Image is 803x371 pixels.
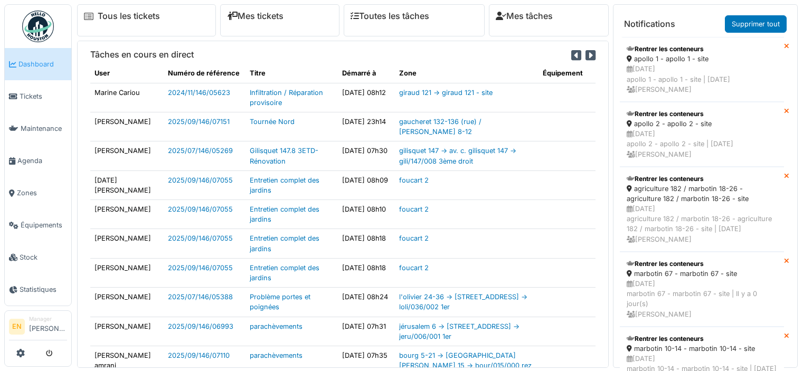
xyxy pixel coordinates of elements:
[627,334,777,344] div: Rentrer les conteneurs
[250,264,319,282] a: Entretien complet des jardins
[620,102,784,167] a: Rentrer les conteneurs apollo 2 - apollo 2 - site [DATE]apollo 2 - apollo 2 - site | [DATE] [PERS...
[90,83,164,112] td: Marine Cariou
[168,147,233,155] a: 2025/07/146/05269
[95,69,110,77] span: translation missing: fr.shared.user
[627,279,777,319] div: [DATE] marbotin 67 - marbotin 67 - site | Il y a 0 jour(s) [PERSON_NAME]
[351,11,429,21] a: Toutes les tâches
[98,11,160,21] a: Tous les tickets
[539,64,596,83] th: Équipement
[627,129,777,159] div: [DATE] apollo 2 - apollo 2 - site | [DATE] [PERSON_NAME]
[245,64,337,83] th: Titre
[5,273,71,306] a: Statistiques
[338,141,395,170] td: [DATE] 07h30
[90,170,164,199] td: [DATE][PERSON_NAME]
[250,234,319,252] a: Entretien complet des jardins
[168,234,233,242] a: 2025/09/146/07055
[5,112,71,145] a: Maintenance
[90,288,164,317] td: [PERSON_NAME]
[399,351,532,369] a: bourg 5-21 -> [GEOGRAPHIC_DATA][PERSON_NAME] 15 -> bour/015/000 rez
[338,112,395,141] td: [DATE] 23h14
[627,259,777,269] div: Rentrer les conteneurs
[168,176,233,184] a: 2025/09/146/07055
[399,147,516,165] a: gilisquet 147 -> av. c. gilisquet 147 -> gili/147/008 3ème droit
[168,322,233,330] a: 2025/09/146/06993
[168,264,233,272] a: 2025/09/146/07055
[627,54,777,64] div: apollo 1 - apollo 1 - site
[17,188,67,198] span: Zones
[20,284,67,294] span: Statistiques
[338,83,395,112] td: [DATE] 08h12
[29,315,67,323] div: Manager
[5,209,71,241] a: Équipements
[90,200,164,229] td: [PERSON_NAME]
[627,109,777,119] div: Rentrer les conteneurs
[168,89,230,97] a: 2024/11/146/05623
[627,119,777,129] div: apollo 2 - apollo 2 - site
[164,64,245,83] th: Numéro de référence
[250,205,319,223] a: Entretien complet des jardins
[399,322,519,340] a: jérusalem 6 -> [STREET_ADDRESS] -> jeru/006/001 1er
[18,59,67,69] span: Dashboard
[90,50,194,60] h6: Tâches en cours en direct
[9,315,67,340] a: EN Manager[PERSON_NAME]
[21,220,67,230] span: Équipements
[399,118,481,136] a: gaucheret 132-136 (rue) / [PERSON_NAME] 8-12
[338,200,395,229] td: [DATE] 08h10
[627,64,777,94] div: [DATE] apollo 1 - apollo 1 - site | [DATE] [PERSON_NAME]
[250,351,303,359] a: parachèvements
[725,15,787,33] a: Supprimer tout
[627,269,777,279] div: marbotin 67 - marbotin 67 - site
[338,229,395,258] td: [DATE] 08h18
[338,170,395,199] td: [DATE] 08h09
[620,37,784,102] a: Rentrer les conteneurs apollo 1 - apollo 1 - site [DATE]apollo 1 - apollo 1 - site | [DATE] [PERS...
[338,258,395,287] td: [DATE] 08h18
[168,205,233,213] a: 2025/09/146/07055
[399,89,493,97] a: giraud 121 -> giraud 121 - site
[90,141,164,170] td: [PERSON_NAME]
[29,315,67,338] li: [PERSON_NAME]
[5,241,71,273] a: Stock
[90,112,164,141] td: [PERSON_NAME]
[250,118,295,126] a: Tournée Nord
[250,176,319,194] a: Entretien complet des jardins
[399,293,527,311] a: l'olivier 24-36 -> [STREET_ADDRESS] -> loli/036/002 1er
[17,156,67,166] span: Agenda
[627,44,777,54] div: Rentrer les conteneurs
[620,167,784,252] a: Rentrer les conteneurs agriculture 182 / marbotin 18-26 - agriculture 182 / marbotin 18-26 - site...
[20,252,67,262] span: Stock
[9,319,25,335] li: EN
[399,176,429,184] a: foucart 2
[20,91,67,101] span: Tickets
[227,11,284,21] a: Mes tickets
[338,288,395,317] td: [DATE] 08h24
[90,229,164,258] td: [PERSON_NAME]
[5,48,71,80] a: Dashboard
[168,293,233,301] a: 2025/07/146/05388
[627,204,777,244] div: [DATE] agriculture 182 / marbotin 18-26 - agriculture 182 / marbotin 18-26 - site | [DATE] [PERSO...
[250,322,303,330] a: parachèvements
[168,118,230,126] a: 2025/09/146/07151
[338,317,395,346] td: [DATE] 07h31
[338,64,395,83] th: Démarré à
[399,205,429,213] a: foucart 2
[399,234,429,242] a: foucart 2
[22,11,54,42] img: Badge_color-CXgf-gQk.svg
[627,174,777,184] div: Rentrer les conteneurs
[90,317,164,346] td: [PERSON_NAME]
[395,64,539,83] th: Zone
[627,184,777,204] div: agriculture 182 / marbotin 18-26 - agriculture 182 / marbotin 18-26 - site
[5,145,71,177] a: Agenda
[250,293,310,311] a: Problème portes et poignées
[496,11,553,21] a: Mes tâches
[620,252,784,327] a: Rentrer les conteneurs marbotin 67 - marbotin 67 - site [DATE]marbotin 67 - marbotin 67 - site | ...
[5,177,71,209] a: Zones
[250,89,323,107] a: Infiltration / Réparation provisoire
[624,19,675,29] h6: Notifications
[250,147,318,165] a: Gilisquet 147.8 3ETD-Rénovation
[399,264,429,272] a: foucart 2
[627,344,777,354] div: marbotin 10-14 - marbotin 10-14 - site
[90,258,164,287] td: [PERSON_NAME]
[168,351,230,359] a: 2025/09/146/07110
[21,123,67,134] span: Maintenance
[5,80,71,112] a: Tickets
